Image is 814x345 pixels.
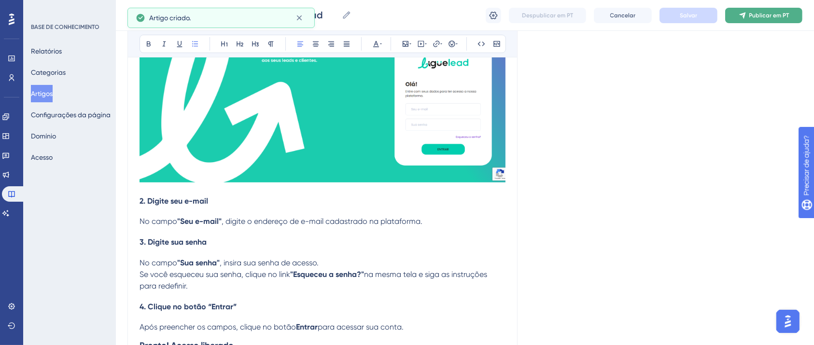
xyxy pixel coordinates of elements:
span: No campo [140,217,177,226]
font: Categorias [31,69,66,76]
span: 4. Clique no botão “Entrar” [140,302,237,311]
span: na mesma tela e siga as instruções para redefinir. [140,270,489,290]
button: Salvar [660,8,717,23]
button: Publicar em PT [725,8,802,23]
font: Domínio [31,132,56,140]
strong: "Seu e-mail" [177,217,222,226]
strong: "Sua senha" [177,258,220,267]
span: No campo [140,258,177,267]
span: Após preencher os campos, clique no botão [140,322,296,331]
font: Salvar [680,12,697,19]
span: 3. Digite sua senha [140,237,207,247]
font: Acesso [31,153,53,161]
strong: "Esqueceu a senha?" [290,270,364,279]
button: Domínio [31,127,56,145]
font: BASE DE CONHECIMENTO [31,24,99,30]
button: Acesso [31,149,53,166]
span: Se você esqueceu sua senha, clique no link [140,270,290,279]
button: Categorias [31,64,66,81]
font: Artigos [31,90,53,97]
button: Artigos [31,85,53,102]
span: , digite o endereço de e-mail cadastrado na plataforma. [222,217,422,226]
font: Publicar em PT [749,12,789,19]
iframe: Iniciador do Assistente de IA do UserGuiding [773,307,802,336]
button: Cancelar [594,8,652,23]
button: Despublicar em PT [509,8,586,23]
span: , insira sua senha de acesso. [220,258,319,267]
font: Configurações da página [31,111,111,119]
span: 2. Digite seu e-mail [140,196,208,206]
font: Precisar de ajuda? [23,4,83,12]
font: Cancelar [610,12,636,19]
font: Artigo criado. [149,14,191,22]
strong: Entrar [296,322,318,331]
button: Relatórios [31,42,62,60]
span: para acessar sua conta. [318,322,404,331]
font: Relatórios [31,47,62,55]
button: Configurações da página [31,106,111,124]
font: Despublicar em PT [522,12,573,19]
